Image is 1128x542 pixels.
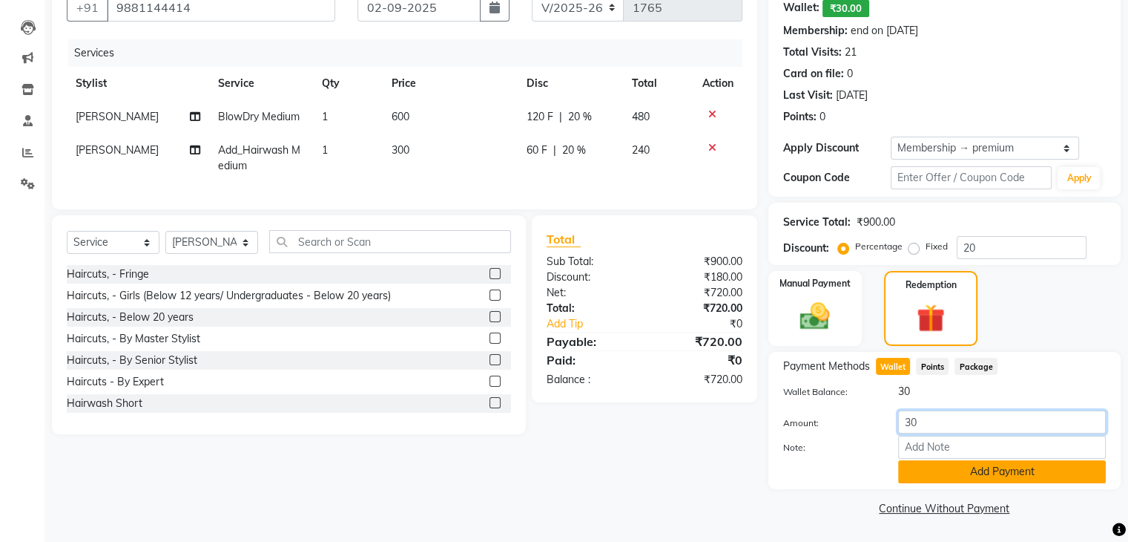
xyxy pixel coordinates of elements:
div: Points: [783,109,817,125]
th: Qty [313,67,383,100]
input: Search or Scan [269,230,511,253]
span: 20 % [562,143,586,158]
th: Service [209,67,313,100]
label: Note: [772,441,887,454]
button: Apply [1058,167,1100,189]
span: 20 % [568,109,592,125]
span: 600 [392,110,409,123]
div: Haircuts, - Fringe [67,267,149,282]
div: Discount: [535,270,644,285]
label: Amount: [772,417,887,430]
div: Haircuts, - By Senior Stylist [67,353,197,368]
span: 1 [322,143,328,157]
div: ₹720.00 [644,372,753,388]
div: Total Visits: [783,45,842,60]
div: Haircuts - By Expert [67,374,164,390]
div: Payable: [535,333,644,350]
div: Apply Discount [783,140,891,156]
div: Membership: [783,23,848,39]
input: Enter Offer / Coupon Code [891,166,1052,189]
span: Wallet [876,358,911,375]
img: _gift.svg [908,301,954,336]
span: [PERSON_NAME] [76,110,159,123]
div: Coupon Code [783,170,891,186]
div: Card on file: [783,66,844,82]
label: Percentage [855,240,903,253]
label: Fixed [926,240,948,253]
span: Total [547,232,581,247]
span: | [559,109,562,125]
div: Last Visit: [783,88,833,103]
th: Disc [518,67,623,100]
a: Add Tip [535,316,662,332]
div: Total: [535,301,644,316]
span: [PERSON_NAME] [76,143,159,157]
input: Add Note [898,436,1106,459]
div: Discount: [783,241,829,256]
div: Service Total: [783,215,851,230]
span: 480 [632,110,650,123]
span: Payment Methods [783,359,870,374]
div: ₹180.00 [644,270,753,285]
span: Add_Hairwash Medium [218,143,300,172]
div: Hairwash Short [67,396,142,411]
span: Points [916,358,949,375]
a: Continue Without Payment [771,501,1118,517]
div: Paid: [535,351,644,369]
div: Sub Total: [535,254,644,270]
div: ₹900.00 [857,215,895,230]
span: 1 [322,110,328,123]
div: 30 [887,384,1117,399]
span: 300 [392,143,409,157]
label: Redemption [906,278,957,292]
span: Package [954,358,997,375]
th: Total [623,67,693,100]
div: ₹0 [644,351,753,369]
div: Services [68,39,753,67]
button: Add Payment [898,460,1106,483]
div: end on [DATE] [851,23,918,39]
span: | [553,143,556,158]
span: 240 [632,143,650,157]
span: BlowDry Medium [218,110,300,123]
div: [DATE] [836,88,868,103]
div: ₹720.00 [644,285,753,301]
div: 21 [845,45,857,60]
div: Haircuts, - By Master Stylist [67,331,200,347]
label: Wallet Balance: [772,385,887,399]
div: ₹0 [662,316,753,332]
th: Price [383,67,518,100]
div: ₹720.00 [644,333,753,350]
div: Haircuts, - Girls (Below 12 years/ Undergraduates - Below 20 years) [67,288,391,304]
th: Stylist [67,67,209,100]
div: ₹900.00 [644,254,753,270]
span: 60 F [527,143,547,158]
img: _cash.svg [791,299,839,333]
span: 120 F [527,109,553,125]
div: 0 [819,109,825,125]
div: ₹720.00 [644,301,753,316]
th: Action [693,67,742,100]
div: Net: [535,285,644,301]
input: Amount [898,411,1106,434]
div: Balance : [535,372,644,388]
div: 0 [847,66,853,82]
label: Manual Payment [779,277,851,290]
div: Haircuts, - Below 20 years [67,310,194,325]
